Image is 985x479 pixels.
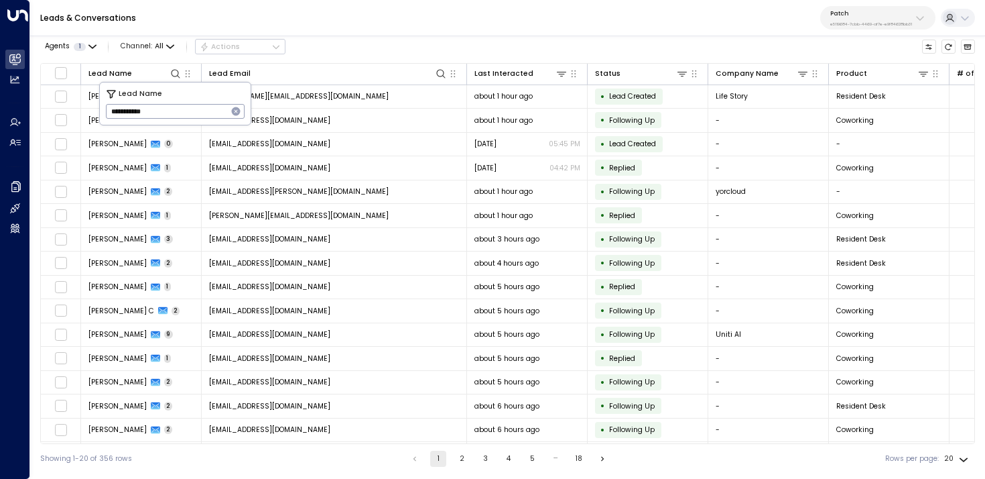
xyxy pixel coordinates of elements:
[172,307,180,315] span: 2
[594,451,610,467] button: Go to next page
[164,378,173,386] span: 2
[209,187,389,197] span: will.barrett@yorcloud.com
[609,211,635,221] span: Replied
[836,258,886,268] span: Resident Desk
[836,67,930,80] div: Product
[600,136,605,153] div: •
[54,352,67,365] span: Toggle select row
[54,257,67,270] span: Toggle select row
[600,302,605,319] div: •
[164,211,172,220] span: 1
[836,68,867,80] div: Product
[600,421,605,439] div: •
[944,451,971,467] div: 20
[54,138,67,150] span: Toggle select row
[117,40,178,54] button: Channel:All
[474,329,539,339] span: about 5 hours ago
[600,88,605,105] div: •
[836,425,874,435] span: Coworking
[88,187,147,197] span: Will Barrett
[595,68,620,80] div: Status
[454,451,470,467] button: Go to page 2
[474,234,539,244] span: about 3 hours ago
[961,40,976,54] button: Archived Leads
[549,163,580,173] p: 04:42 PM
[54,90,67,103] span: Toggle select row
[45,43,70,50] span: Agents
[119,89,162,100] span: Lead Name
[474,306,539,316] span: about 5 hours ago
[609,163,635,173] span: Replied
[600,326,605,343] div: •
[54,423,67,436] span: Toggle select row
[430,451,446,467] button: page 1
[716,187,746,197] span: yorcloud
[54,280,67,293] span: Toggle select row
[609,425,655,435] span: Following Up
[88,306,154,316] span: Raghavi C
[164,259,173,268] span: 2
[164,354,172,363] span: 1
[708,299,829,323] td: -
[609,234,655,244] span: Following Up
[474,401,539,411] span: about 6 hours ago
[716,68,779,80] div: Company Name
[54,376,67,388] span: Toggle select row
[708,204,829,227] td: -
[209,377,330,387] span: zulfikarbani@hotmail.com
[708,419,829,442] td: -
[474,163,497,173] span: Yesterday
[54,114,67,127] span: Toggle select row
[836,306,874,316] span: Coworking
[164,425,173,434] span: 2
[54,328,67,341] span: Toggle select row
[474,211,533,221] span: about 1 hour ago
[600,350,605,367] div: •
[474,282,539,292] span: about 5 hours ago
[209,139,330,149] span: julieking81271@gmail.com
[600,231,605,248] div: •
[40,454,132,464] div: Showing 1-20 of 356 rows
[54,400,67,413] span: Toggle select row
[164,164,172,172] span: 1
[836,354,874,364] span: Coworking
[609,91,656,101] span: Lead Created
[708,252,829,275] td: -
[609,115,655,125] span: Following Up
[88,377,147,387] span: Zulfikar Karbani
[474,91,533,101] span: about 1 hour ago
[922,40,937,54] button: Customize
[209,401,330,411] span: biancadantas1976@gmail.com
[609,139,656,149] span: Lead Created
[209,282,330,292] span: jadesummergarner@gmail.com
[88,139,147,149] span: Julie King
[600,207,605,224] div: •
[88,234,147,244] span: Katherine Foreman
[474,115,533,125] span: about 1 hour ago
[74,43,86,51] span: 1
[836,91,886,101] span: Resident Desk
[474,139,497,149] span: Yesterday
[209,425,330,435] span: missyeleanor@hotmail.com
[609,306,655,316] span: Following Up
[829,133,949,156] td: -
[88,329,147,339] span: Anika Coutinho
[836,329,874,339] span: Coworking
[836,211,874,221] span: Coworking
[836,163,874,173] span: Coworking
[609,282,635,292] span: Replied
[477,451,493,467] button: Go to page 3
[406,451,611,467] nav: pagination navigation
[708,156,829,180] td: -
[209,68,251,80] div: Lead Email
[885,454,939,464] label: Rows per page:
[708,276,829,299] td: -
[708,228,829,252] td: -
[164,140,174,148] span: 0
[164,330,174,339] span: 9
[88,425,147,435] span: Eleanor Scott
[209,354,330,364] span: will@clementconsulting.co.uk
[54,209,67,222] span: Toggle select row
[600,374,605,391] div: •
[820,6,935,30] button: Patche5119684-7cbb-4469-af7e-e9f84628bb31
